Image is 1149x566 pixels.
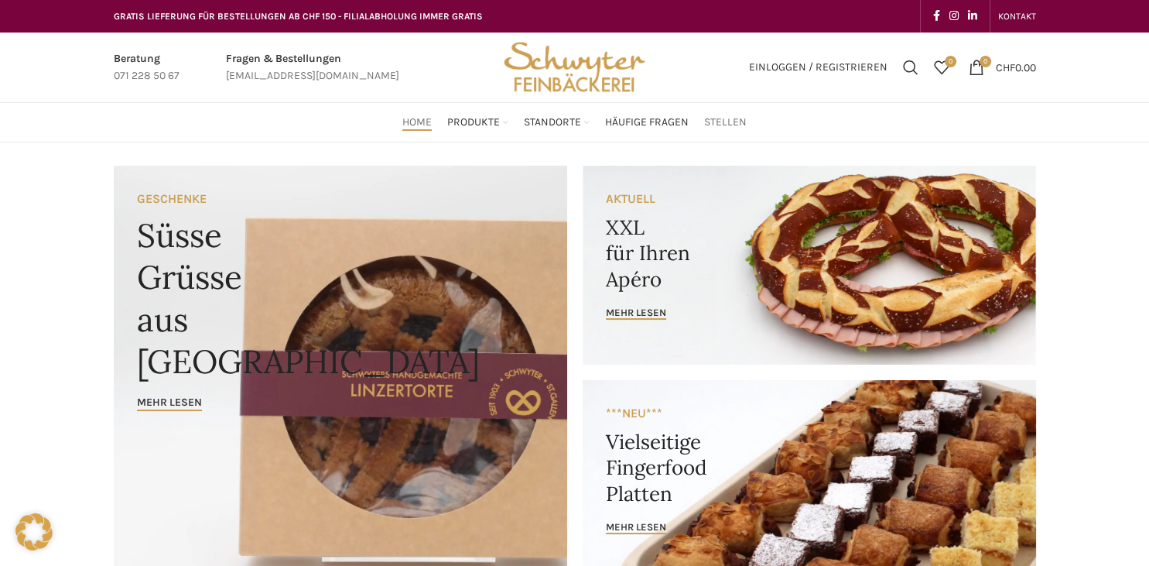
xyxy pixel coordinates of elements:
[114,50,180,85] a: Infobox link
[945,56,956,67] span: 0
[996,60,1015,74] span: CHF
[980,56,991,67] span: 0
[447,107,508,138] a: Produkte
[583,166,1036,365] a: Banner link
[447,115,500,130] span: Produkte
[498,60,650,73] a: Site logo
[605,107,689,138] a: Häufige Fragen
[895,52,926,83] a: Suchen
[402,115,432,130] span: Home
[749,62,887,73] span: Einloggen / Registrieren
[928,5,945,27] a: Facebook social link
[741,52,895,83] a: Einloggen / Registrieren
[990,1,1044,32] div: Secondary navigation
[926,52,957,83] a: 0
[963,5,982,27] a: Linkedin social link
[524,115,581,130] span: Standorte
[106,107,1044,138] div: Main navigation
[945,5,963,27] a: Instagram social link
[226,50,399,85] a: Infobox link
[998,1,1036,32] a: KONTAKT
[961,52,1044,83] a: 0 CHF0.00
[402,107,432,138] a: Home
[605,115,689,130] span: Häufige Fragen
[704,107,747,138] a: Stellen
[114,11,483,22] span: GRATIS LIEFERUNG FÜR BESTELLUNGEN AB CHF 150 - FILIALABHOLUNG IMMER GRATIS
[926,52,957,83] div: Meine Wunschliste
[704,115,747,130] span: Stellen
[998,11,1036,22] span: KONTAKT
[498,33,650,102] img: Bäckerei Schwyter
[996,60,1036,74] bdi: 0.00
[524,107,590,138] a: Standorte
